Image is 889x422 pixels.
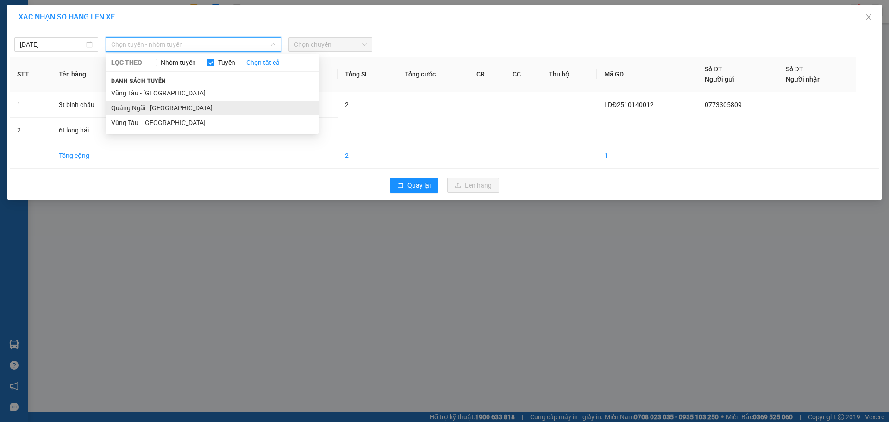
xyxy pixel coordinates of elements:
span: Số ĐT [705,65,722,73]
th: Tổng SL [338,57,397,92]
button: rollbackQuay lại [390,178,438,193]
td: 3t bình châu [51,92,130,118]
span: LỌC THEO [111,57,142,68]
td: 1 [597,143,697,169]
th: STT [10,57,51,92]
li: Quảng Ngãi - [GEOGRAPHIC_DATA] [106,101,319,115]
td: 6t long hải [51,118,130,143]
span: Người gửi [705,76,734,83]
th: Thu hộ [541,57,597,92]
button: Close [856,5,882,31]
td: 2 [338,143,397,169]
span: down [270,42,276,47]
span: rollback [397,182,404,189]
th: CR [469,57,505,92]
span: close [865,13,872,21]
td: 2 [10,118,51,143]
span: Quay lại [407,180,431,190]
span: Chọn tuyến - nhóm tuyến [111,38,275,51]
td: 1 [10,92,51,118]
th: Tên hàng [51,57,130,92]
th: CC [505,57,541,92]
span: XÁC NHẬN SỐ HÀNG LÊN XE [19,13,115,21]
span: 0773305809 [705,101,742,108]
li: Vũng Tàu - [GEOGRAPHIC_DATA] [106,115,319,130]
th: Tổng cước [397,57,469,92]
span: Người nhận [786,76,821,83]
a: Chọn tất cả [246,57,280,68]
li: Vũng Tàu - [GEOGRAPHIC_DATA] [106,86,319,101]
span: 2 [345,101,349,108]
th: Mã GD [597,57,697,92]
span: Nhóm tuyến [157,57,200,68]
span: Danh sách tuyến [106,77,172,85]
span: Chọn chuyến [294,38,367,51]
button: uploadLên hàng [447,178,499,193]
span: LDĐ2510140012 [604,101,654,108]
input: 14/10/2025 [20,39,84,50]
span: Tuyến [214,57,239,68]
td: Tổng cộng [51,143,130,169]
span: Số ĐT [786,65,803,73]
